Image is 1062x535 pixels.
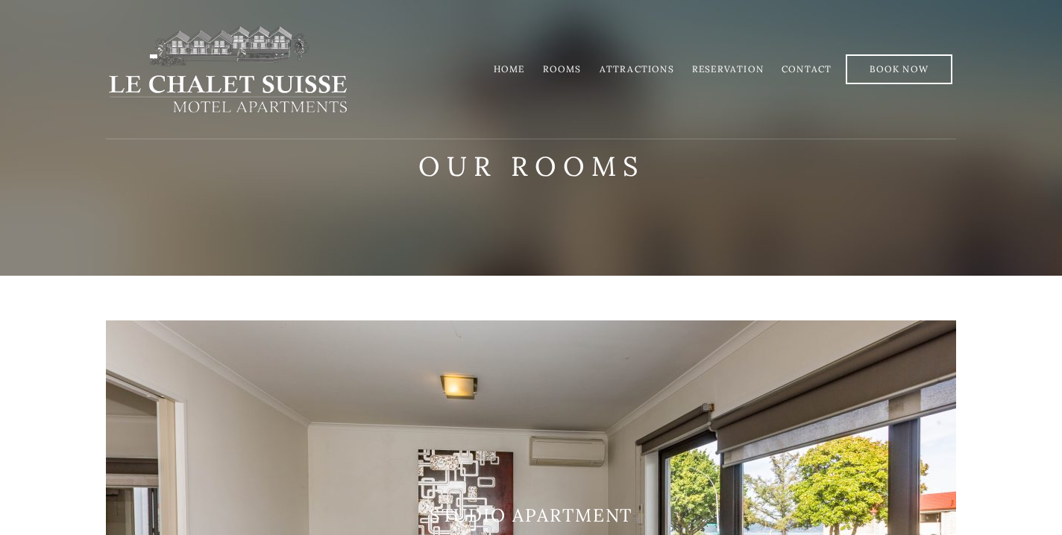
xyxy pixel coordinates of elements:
a: Contact [782,63,832,75]
img: lechaletsuisse [106,25,350,114]
h3: Studio Apartment [106,505,956,527]
a: Home [494,63,525,75]
a: Reservation [692,63,764,75]
a: Attractions [600,63,674,75]
a: Book Now [846,54,952,84]
a: Rooms [543,63,582,75]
